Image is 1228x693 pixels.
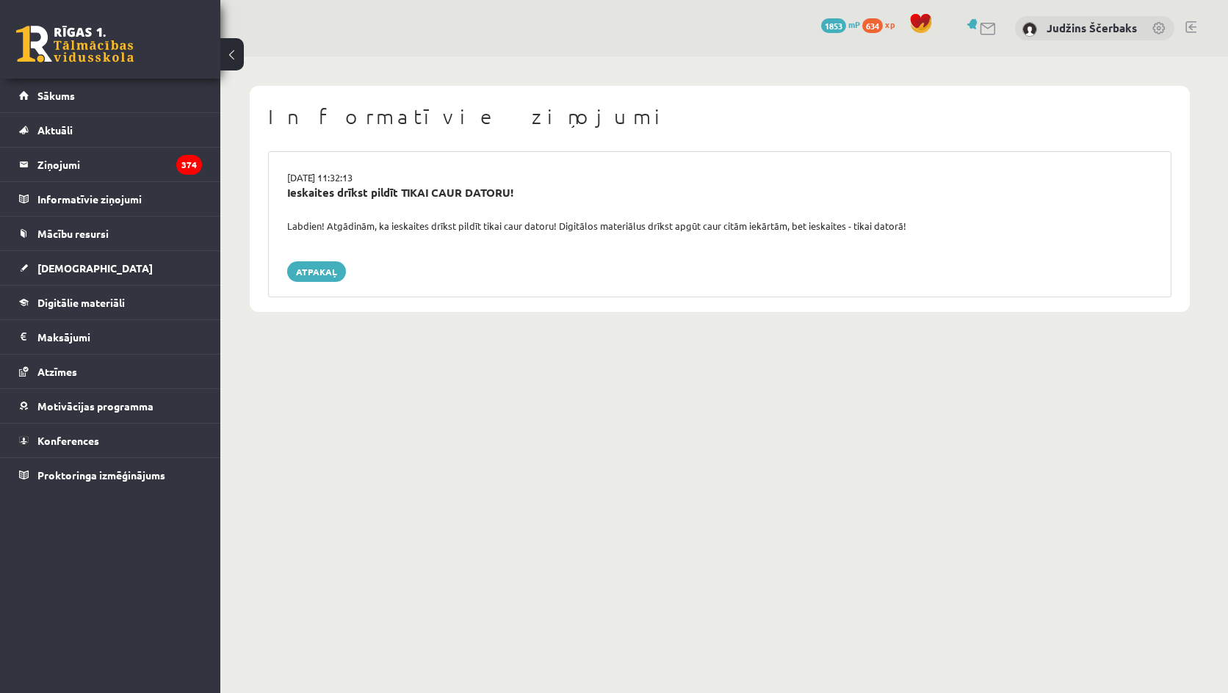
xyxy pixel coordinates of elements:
a: Motivācijas programma [19,389,202,423]
a: [DEMOGRAPHIC_DATA] [19,251,202,285]
a: Atpakaļ [287,261,346,282]
a: Ziņojumi374 [19,148,202,181]
span: 1853 [821,18,846,33]
h1: Informatīvie ziņojumi [268,104,1171,129]
div: [DATE] 11:32:13 [276,170,1163,185]
a: 634 xp [862,18,902,30]
a: Atzīmes [19,355,202,388]
legend: Ziņojumi [37,148,202,181]
span: 634 [862,18,883,33]
a: Digitālie materiāli [19,286,202,319]
a: Rīgas 1. Tālmācības vidusskola [16,26,134,62]
span: Atzīmes [37,365,77,378]
legend: Informatīvie ziņojumi [37,182,202,216]
legend: Maksājumi [37,320,202,354]
a: Konferences [19,424,202,457]
img: Judžins Ščerbaks [1022,22,1037,37]
span: Mācību resursi [37,227,109,240]
span: Sākums [37,89,75,102]
a: 1853 mP [821,18,860,30]
a: Proktoringa izmēģinājums [19,458,202,492]
span: Konferences [37,434,99,447]
span: Proktoringa izmēģinājums [37,468,165,482]
span: Aktuāli [37,123,73,137]
span: [DEMOGRAPHIC_DATA] [37,261,153,275]
a: Mācību resursi [19,217,202,250]
span: xp [885,18,895,30]
a: Informatīvie ziņojumi [19,182,202,216]
div: Ieskaites drīkst pildīt TIKAI CAUR DATORU! [287,184,1152,201]
a: Aktuāli [19,113,202,147]
div: Labdien! Atgādinām, ka ieskaites drīkst pildīt tikai caur datoru! Digitālos materiālus drīkst apg... [276,219,1163,233]
span: Digitālie materiāli [37,296,125,309]
a: Sākums [19,79,202,112]
span: Motivācijas programma [37,399,153,413]
i: 374 [176,155,202,175]
span: mP [848,18,860,30]
a: Judžins Ščerbaks [1047,21,1137,35]
a: Maksājumi [19,320,202,354]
